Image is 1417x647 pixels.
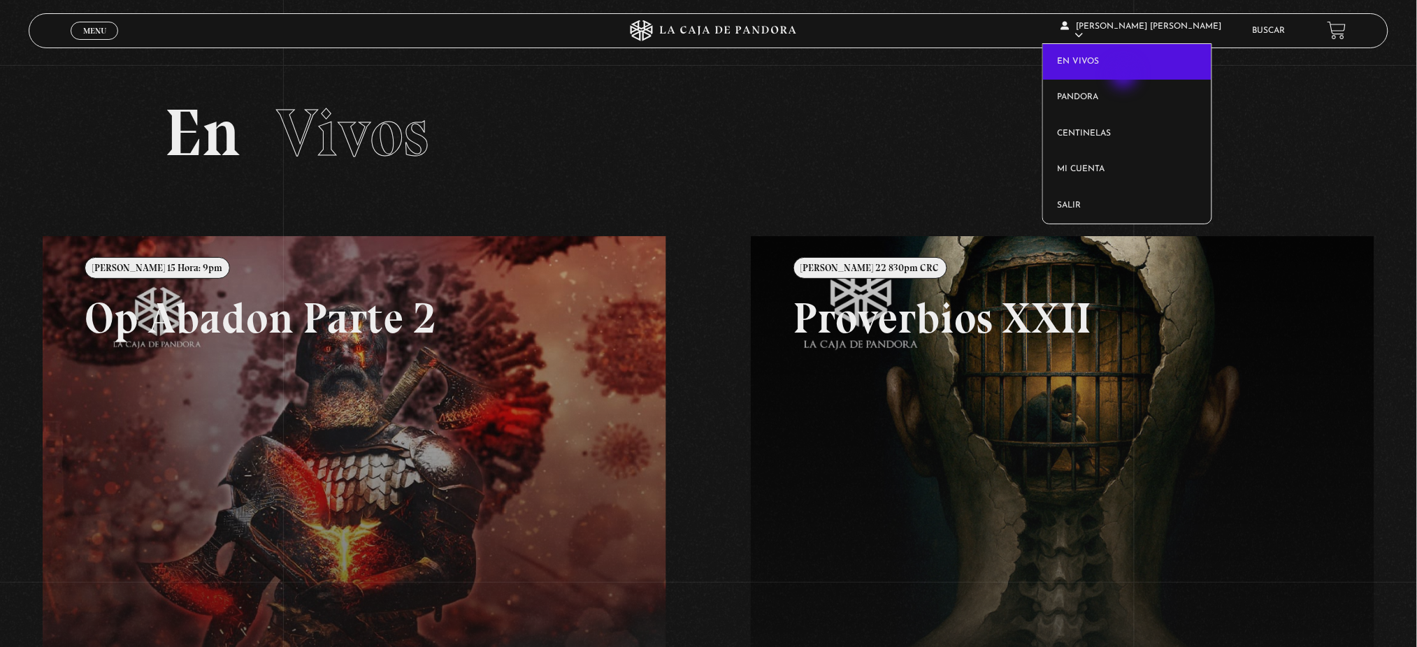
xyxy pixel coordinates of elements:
[1253,27,1286,35] a: Buscar
[1043,116,1211,152] a: Centinelas
[1328,21,1346,40] a: View your shopping cart
[1043,80,1211,116] a: Pandora
[83,27,106,35] span: Menu
[1061,22,1222,40] span: [PERSON_NAME] [PERSON_NAME]
[276,93,429,173] span: Vivos
[164,100,1253,166] h2: En
[78,38,111,48] span: Cerrar
[1043,44,1211,80] a: En vivos
[1043,152,1211,188] a: Mi cuenta
[1043,188,1211,224] a: Salir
